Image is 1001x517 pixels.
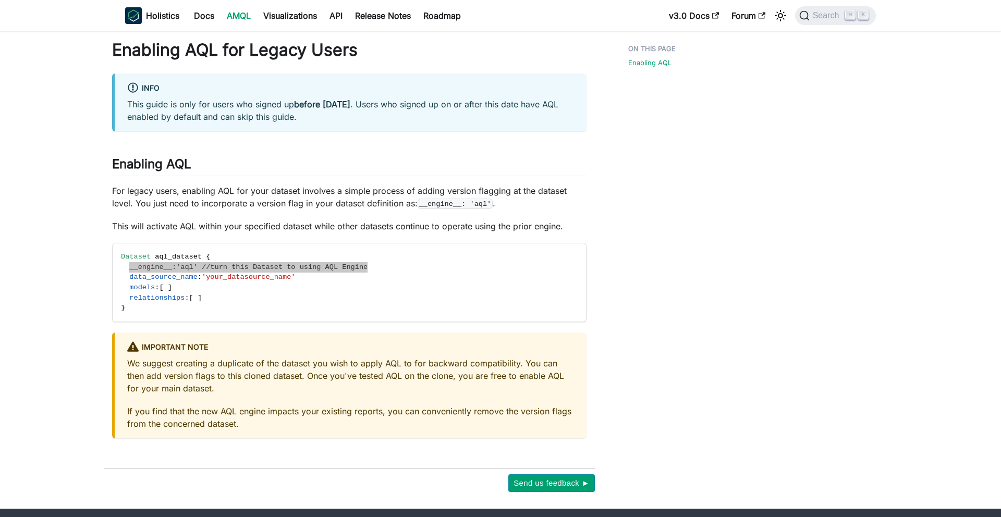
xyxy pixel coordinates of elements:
[221,7,257,24] a: AMQL
[127,405,574,430] p: If you find that the new AQL engine impacts your existing reports, you can conveniently remove th...
[127,98,574,123] p: This guide is only for users who signed up . Users who signed up on or after this date have AQL e...
[125,7,142,24] img: Holistics
[725,7,772,24] a: Forum
[127,357,574,395] p: We suggest creating a duplicate of the dataset you wish to apply AQL to for backward compatibilit...
[514,476,590,490] span: Send us feedback ►
[418,199,493,209] code: __engine__: 'aql'
[121,253,151,261] span: Dataset
[112,184,587,210] p: For legacy users, enabling AQL for your dataset involves a simple process of adding version flagg...
[198,273,202,281] span: :
[112,156,587,176] h2: Enabling AQL
[121,304,125,312] span: }
[772,7,789,24] button: Switch between dark and light mode (currently light mode)
[198,294,202,302] span: ]
[176,263,198,271] span: 'aql'
[257,7,323,24] a: Visualizations
[810,11,846,20] span: Search
[845,10,856,20] kbd: ⌘
[129,263,172,271] span: __engine__
[159,284,163,291] span: [
[168,284,172,291] span: ]
[349,7,417,24] a: Release Notes
[508,474,595,492] button: Send us feedback ►
[125,7,179,24] a: HolisticsHolistics
[795,6,876,25] button: Search (Command+K)
[155,284,159,291] span: :
[112,220,587,232] p: This will activate AQL within your specified dataset while other datasets continue to operate usi...
[323,7,349,24] a: API
[188,7,221,24] a: Docs
[294,99,350,109] strong: before [DATE]
[172,263,176,271] span: :
[112,40,587,60] h1: Enabling AQL for Legacy Users
[663,7,725,24] a: v3.0 Docs
[858,10,869,20] kbd: K
[129,273,198,281] span: data_source_name
[202,273,295,281] span: 'your_datasource_name'
[155,253,202,261] span: aql_dataset
[185,294,189,302] span: :
[206,253,210,261] span: {
[129,284,155,291] span: models
[127,82,574,95] div: info
[417,7,467,24] a: Roadmap
[189,294,193,302] span: [
[146,9,179,22] b: Holistics
[628,58,672,68] a: Enabling AQL
[129,294,185,302] span: relationships
[202,263,368,271] span: //turn this Dataset to using AQL Engine
[127,341,574,354] div: Important Note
